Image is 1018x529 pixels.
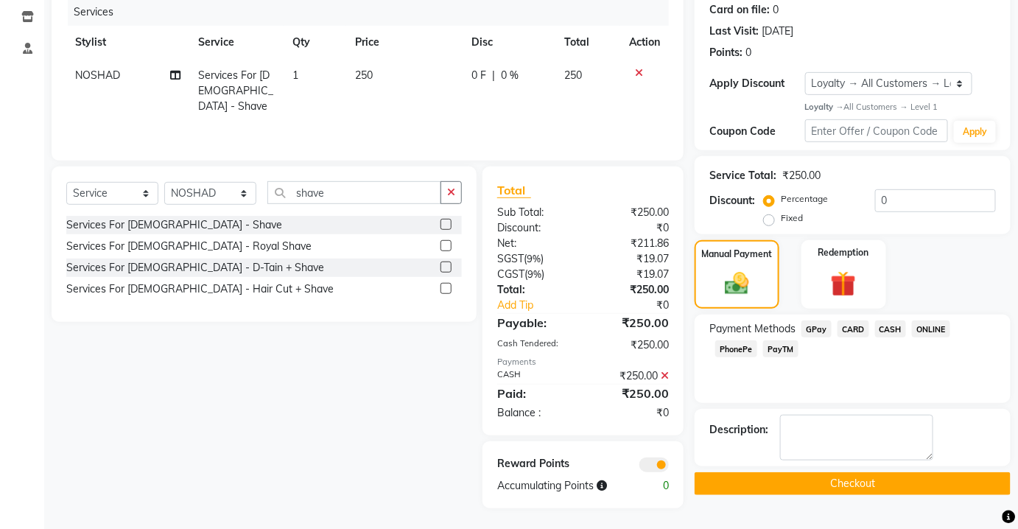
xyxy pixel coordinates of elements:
div: Cash Tendered: [486,337,583,353]
div: ₹0 [583,405,680,421]
div: Services For [DEMOGRAPHIC_DATA] - Royal Shave [66,239,312,254]
div: Discount: [709,193,755,209]
span: | [493,68,496,83]
span: NOSHAD [75,69,120,82]
div: ₹0 [583,220,680,236]
div: Payments [497,356,669,368]
span: 250 [564,69,582,82]
strong: Loyalty → [805,102,844,112]
span: GPay [801,320,832,337]
div: All Customers → Level 1 [805,101,996,113]
span: ONLINE [912,320,950,337]
th: Qty [284,26,346,59]
span: PayTM [763,340,798,357]
div: Paid: [486,385,583,402]
div: ₹250.00 [782,168,821,183]
div: Discount: [486,220,583,236]
div: ₹250.00 [583,337,680,353]
div: Last Visit: [709,24,759,39]
div: ₹250.00 [583,282,680,298]
div: ₹250.00 [583,314,680,332]
button: Checkout [695,472,1011,495]
div: ₹250.00 [583,205,680,220]
div: ₹0 [599,298,680,313]
span: 9% [527,268,541,280]
label: Redemption [818,246,869,259]
span: CARD [838,320,869,337]
div: Services For [DEMOGRAPHIC_DATA] - Hair Cut + Shave [66,281,334,297]
span: 250 [355,69,373,82]
th: Disc [463,26,555,59]
label: Fixed [781,211,803,225]
div: ₹19.07 [583,267,680,282]
div: 0 [745,45,751,60]
div: Balance : [486,405,583,421]
th: Price [346,26,463,59]
span: 9% [527,253,541,264]
div: Services For [DEMOGRAPHIC_DATA] - D-Tain + Shave [66,260,324,276]
span: PhonePe [715,340,757,357]
a: Add Tip [486,298,599,313]
div: 0 [631,478,680,494]
div: ₹250.00 [583,385,680,402]
button: Apply [954,121,996,143]
div: Accumulating Points [486,478,631,494]
span: SGST [497,252,524,265]
div: Total: [486,282,583,298]
span: Total [497,183,531,198]
div: [DATE] [762,24,793,39]
div: Points: [709,45,743,60]
div: Card on file: [709,2,770,18]
div: Payable: [486,314,583,332]
div: Net: [486,236,583,251]
div: ₹250.00 [583,368,680,384]
span: Services For [DEMOGRAPHIC_DATA] - Shave [198,69,273,113]
div: Description: [709,422,768,438]
div: Sub Total: [486,205,583,220]
div: ₹19.07 [583,251,680,267]
div: Coupon Code [709,124,805,139]
th: Stylist [66,26,189,59]
th: Action [620,26,669,59]
div: ₹211.86 [583,236,680,251]
span: 0 % [502,68,519,83]
th: Service [189,26,284,59]
div: Service Total: [709,168,776,183]
input: Search or Scan [267,181,441,204]
span: CASH [875,320,907,337]
div: CASH [486,368,583,384]
img: _gift.svg [823,268,864,300]
img: _cash.svg [717,270,757,298]
label: Manual Payment [701,248,772,261]
span: CGST [497,267,524,281]
th: Total [555,26,620,59]
div: Reward Points [486,456,583,472]
div: Apply Discount [709,76,805,91]
div: Services For [DEMOGRAPHIC_DATA] - Shave [66,217,282,233]
div: ( ) [486,251,583,267]
span: 1 [292,69,298,82]
span: 0 F [472,68,487,83]
label: Percentage [781,192,828,206]
input: Enter Offer / Coupon Code [805,119,949,142]
div: ( ) [486,267,583,282]
span: Payment Methods [709,321,796,337]
div: 0 [773,2,779,18]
